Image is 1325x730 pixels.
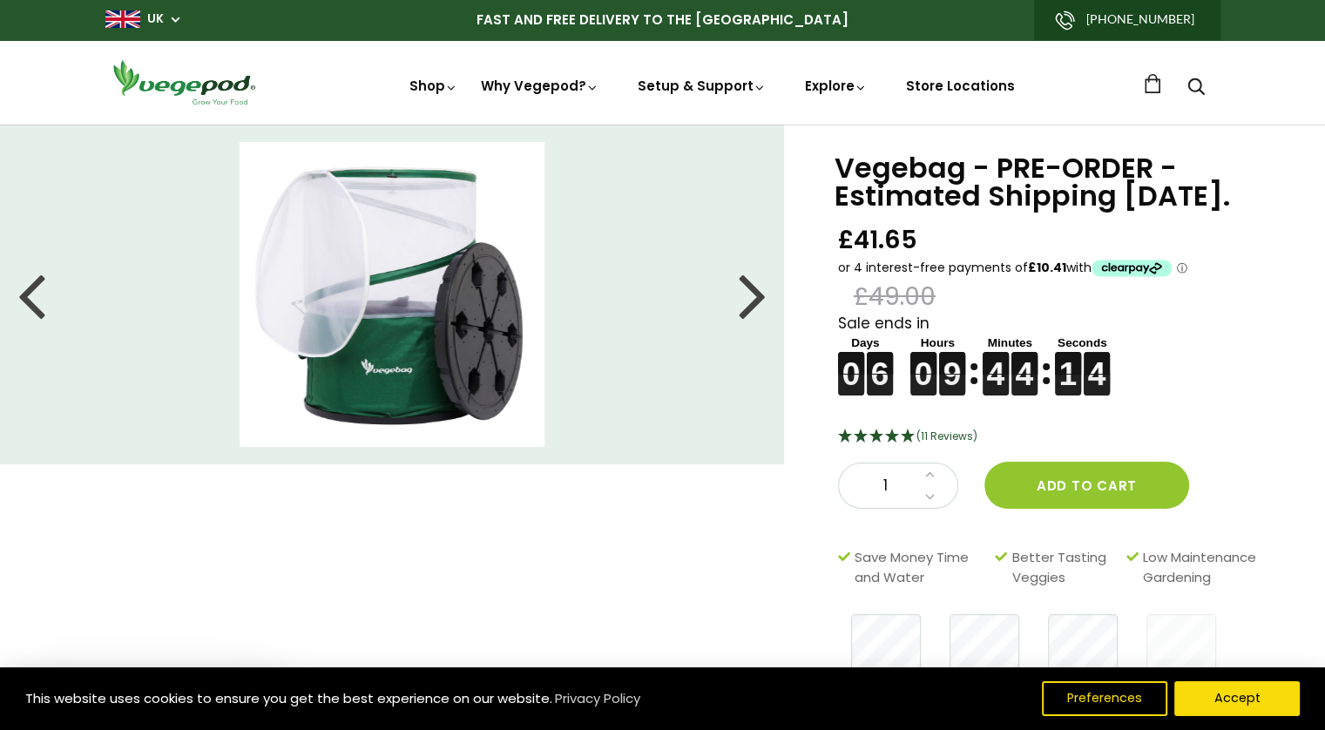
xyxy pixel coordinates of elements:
[939,352,965,374] figure: 9
[916,429,977,443] span: 4.91 Stars - 11 Reviews
[920,463,940,486] a: Increase quantity by 1
[1055,352,1081,374] figure: 1
[1187,79,1205,98] a: Search
[983,352,1009,374] figure: 4
[838,224,917,256] span: £41.65
[838,352,864,374] figure: 0
[105,57,262,107] img: Vegepod
[855,548,986,587] span: Save Money Time and Water
[638,77,767,95] a: Setup & Support
[906,77,1015,95] a: Store Locations
[481,77,599,95] a: Why Vegepod?
[240,142,544,447] img: Vegebag - PRE-ORDER - Estimated Shipping August 20th.
[984,462,1189,509] button: Add to cart
[856,475,916,497] span: 1
[1011,548,1117,587] span: Better Tasting Veggies
[920,486,940,509] a: Decrease quantity by 1
[835,154,1281,210] h1: Vegebag - PRE-ORDER - Estimated Shipping [DATE].
[867,352,893,374] figure: 6
[1084,374,1110,395] figure: 4
[910,352,936,374] figure: 0
[1042,681,1167,716] button: Preferences
[1143,548,1273,587] span: Low Maintenance Gardening
[838,313,1281,396] div: Sale ends in
[105,10,140,28] img: gb_large.png
[838,426,1281,449] div: 4.91 Stars - 11 Reviews
[147,10,164,28] a: UK
[805,77,868,95] a: Explore
[409,77,458,95] a: Shop
[1174,681,1300,716] button: Accept
[854,281,936,313] span: £49.00
[1011,352,1038,374] figure: 4
[25,689,552,707] span: This website uses cookies to ensure you get the best experience on our website.
[552,683,643,714] a: Privacy Policy (opens in a new tab)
